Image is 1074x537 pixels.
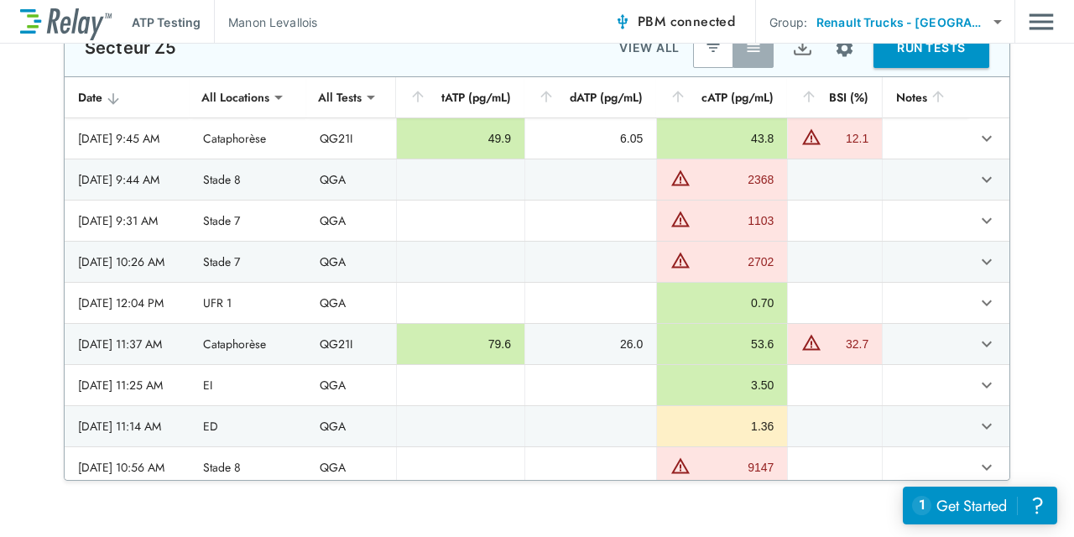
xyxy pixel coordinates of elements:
div: dATP (pg/mL) [538,87,643,107]
div: [DATE] 11:37 AM [78,336,176,352]
button: expand row [972,165,1001,194]
button: expand row [972,371,1001,399]
td: QG21I [306,324,396,364]
span: PBM [638,10,735,34]
div: [DATE] 9:31 AM [78,212,176,229]
div: 26.0 [539,336,643,352]
td: UFR 1 [190,283,305,323]
div: 6.05 [539,130,643,147]
img: Warning [801,332,821,352]
div: tATP (pg/mL) [409,87,511,107]
div: 0.70 [670,295,774,311]
div: 49.9 [410,130,511,147]
td: Cataphorèse [190,324,305,364]
button: expand row [972,453,1001,482]
div: [DATE] 11:25 AM [78,377,176,394]
div: All Locations [190,81,281,114]
button: expand row [972,330,1001,358]
img: Warning [670,250,691,270]
img: Warning [670,456,691,476]
td: QG21I [306,118,396,159]
td: ED [190,406,305,446]
td: Stade 8 [190,159,305,200]
button: expand row [972,289,1001,317]
button: PBM connected [607,5,742,39]
button: expand row [972,412,1001,441]
div: 1103 [695,212,774,229]
div: cATP (pg/mL) [670,87,774,107]
span: connected [670,12,736,31]
div: 9147 [695,459,774,476]
img: LuminUltra Relay [20,4,112,40]
td: QGA [306,159,396,200]
div: Notes [896,87,955,107]
div: 79.6 [410,336,511,352]
img: Drawer Icon [1029,6,1054,38]
td: QGA [306,242,396,282]
div: [DATE] 10:56 AM [78,459,176,476]
p: Manon Levallois [228,13,317,31]
button: Main menu [1029,6,1054,38]
div: [DATE] 11:14 AM [78,418,176,435]
div: 12.1 [826,130,868,147]
button: expand row [972,248,1001,276]
img: Warning [670,209,691,229]
td: QGA [306,365,396,405]
img: View All [745,39,762,56]
div: All Tests [306,81,373,114]
img: Settings Icon [834,38,855,59]
img: Connected Icon [614,13,631,30]
div: 3.50 [670,377,774,394]
button: expand row [972,206,1001,235]
div: 1.36 [670,418,774,435]
div: 32.7 [826,336,868,352]
div: 43.8 [670,130,774,147]
img: Export Icon [792,38,813,59]
button: expand row [972,124,1001,153]
td: EI [190,365,305,405]
div: 2368 [695,171,774,188]
td: QGA [306,201,396,241]
td: Stade 7 [190,201,305,241]
div: [DATE] 9:45 AM [78,130,176,147]
td: QGA [306,283,396,323]
td: Cataphorèse [190,118,305,159]
img: Warning [801,127,821,147]
div: 53.6 [670,336,774,352]
p: VIEW ALL [619,38,680,58]
td: QGA [306,447,396,487]
iframe: Resource center [903,487,1057,524]
td: Stade 7 [190,242,305,282]
button: Export [782,28,822,68]
td: QGA [306,406,396,446]
div: [DATE] 12:04 PM [78,295,176,311]
th: Date [65,77,190,118]
button: Site setup [822,26,867,70]
p: ATP Testing [132,13,201,31]
div: [DATE] 10:26 AM [78,253,176,270]
p: Group: [769,13,807,31]
button: RUN TESTS [873,28,989,68]
td: Stade 8 [190,447,305,487]
div: 2702 [695,253,774,270]
p: Secteur Z5 [85,38,177,58]
img: Latest [705,39,722,56]
table: sticky table [65,77,1009,488]
img: Warning [670,168,691,188]
div: BSI (%) [800,87,868,107]
div: [DATE] 9:44 AM [78,171,176,188]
